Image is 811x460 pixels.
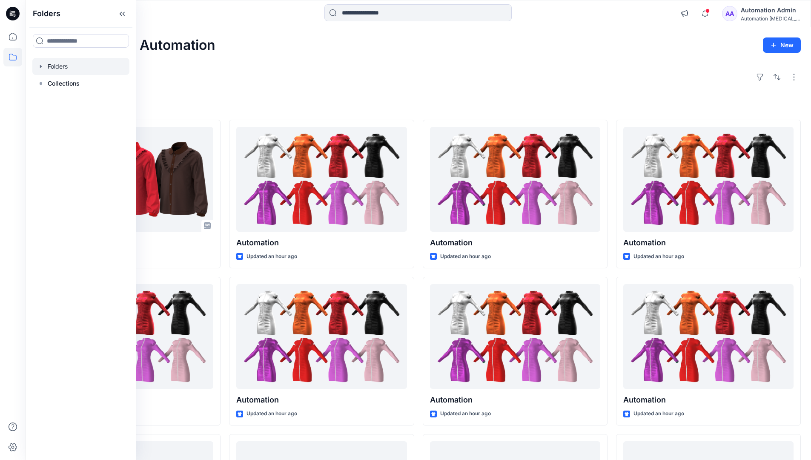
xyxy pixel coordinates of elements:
[623,394,794,406] p: Automation
[246,252,297,261] p: Updated an hour ago
[430,127,600,232] a: Automation
[236,127,407,232] a: Automation
[741,5,800,15] div: Automation Admin
[633,409,684,418] p: Updated an hour ago
[440,252,491,261] p: Updated an hour ago
[623,237,794,249] p: Automation
[623,127,794,232] a: Automation
[236,237,407,249] p: Automation
[246,409,297,418] p: Updated an hour ago
[48,78,80,89] p: Collections
[430,237,600,249] p: Automation
[763,37,801,53] button: New
[36,101,801,111] h4: Styles
[633,252,684,261] p: Updated an hour ago
[236,394,407,406] p: Automation
[741,15,800,22] div: Automation [MEDICAL_DATA]...
[440,409,491,418] p: Updated an hour ago
[430,284,600,389] a: Automation
[236,284,407,389] a: Automation
[623,284,794,389] a: Automation
[722,6,737,21] div: AA
[430,394,600,406] p: Automation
